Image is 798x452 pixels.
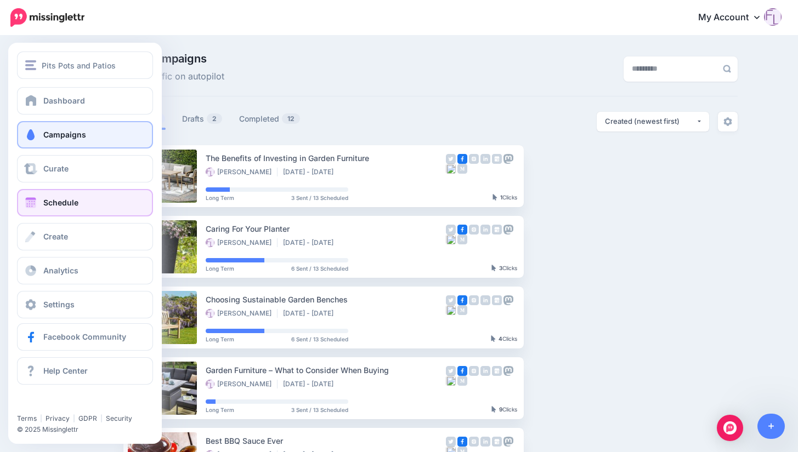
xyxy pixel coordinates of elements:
img: twitter-grey-square.png [446,437,456,447]
img: instagram-grey-square.png [469,154,479,164]
span: Drip Campaigns [123,53,224,64]
img: medium-grey-square.png [457,376,467,386]
img: google_business-grey-square.png [492,366,502,376]
a: Settings [17,291,153,318]
img: menu.png [25,60,36,70]
li: [PERSON_NAME] [206,309,278,318]
li: [DATE] - [DATE] [283,309,339,318]
li: [PERSON_NAME] [206,238,278,247]
img: pointer-grey-darker.png [491,406,496,413]
span: | [100,414,103,422]
a: Campaigns [17,121,153,148]
span: 6 Sent / 13 Scheduled [291,266,348,271]
img: twitter-grey-square.png [446,225,456,234]
img: settings-grey.png [723,117,732,126]
iframe: Twitter Follow Button [17,398,100,409]
a: Privacy [46,414,70,422]
span: Long Term [206,336,234,342]
img: search-grey-6.png [723,65,731,73]
span: Campaigns [43,130,86,139]
span: Pits Pots and Patios [42,59,116,72]
div: Created (newest first) [605,116,696,127]
img: linkedin-grey-square.png [480,154,490,164]
a: Security [106,414,132,422]
img: facebook-square.png [457,437,467,447]
img: linkedin-grey-square.png [480,225,490,234]
span: 3 Sent / 13 Scheduled [291,407,348,413]
a: Dashboard [17,87,153,115]
a: Curate [17,155,153,182]
b: 3 [499,265,502,271]
img: mastodon-grey-square.png [503,154,513,164]
img: google_business-grey-square.png [492,154,502,164]
a: Facebook Community [17,323,153,351]
img: instagram-grey-square.png [469,366,479,376]
span: | [73,414,75,422]
img: bluesky-grey-square.png [446,376,456,386]
a: Terms [17,414,37,422]
div: Garden Furniture – What to Consider When Buying [206,364,446,376]
span: Long Term [206,266,234,271]
img: mastodon-grey-square.png [503,437,513,447]
img: medium-grey-square.png [457,234,467,244]
li: [PERSON_NAME] [206,168,278,176]
button: Created (newest first) [597,112,709,131]
img: bluesky-grey-square.png [446,305,456,315]
div: Caring For Your Planter [206,222,446,235]
a: Drafts2 [182,112,223,125]
img: Missinglettr [10,8,84,27]
span: 2 [207,113,222,124]
a: GDPR [78,414,97,422]
div: The Benefits of Investing in Garden Furniture [206,152,446,164]
img: linkedin-grey-square.png [480,437,490,447]
li: [DATE] - [DATE] [283,168,339,176]
li: [DATE] - [DATE] [283,380,339,388]
span: Analytics [43,266,78,275]
li: [DATE] - [DATE] [283,238,339,247]
li: [PERSON_NAME] [206,380,278,388]
img: medium-grey-square.png [457,305,467,315]
img: mastodon-grey-square.png [503,295,513,305]
div: Clicks [491,407,517,413]
img: google_business-grey-square.png [492,437,502,447]
span: Long Term [206,407,234,413]
div: Choosing Sustainable Garden Benches [206,293,446,306]
span: Curate [43,164,69,173]
b: 4 [499,335,502,342]
b: 1 [500,194,502,201]
img: instagram-grey-square.png [469,437,479,447]
img: linkedin-grey-square.png [480,366,490,376]
a: Schedule [17,189,153,216]
a: Create [17,223,153,250]
div: Clicks [491,336,517,342]
img: facebook-square.png [457,366,467,376]
span: Help Center [43,366,88,375]
img: bluesky-grey-square.png [446,164,456,174]
span: Long Term [206,195,234,201]
img: twitter-grey-square.png [446,295,456,305]
span: 6 Sent / 13 Scheduled [291,336,348,342]
img: facebook-square.png [457,225,467,234]
span: 12 [282,113,300,124]
a: Analytics [17,257,153,284]
img: mastodon-grey-square.png [503,366,513,376]
span: | [40,414,42,422]
li: © 2025 Missinglettr [17,424,160,435]
b: 9 [499,406,502,413]
img: linkedin-grey-square.png [480,295,490,305]
a: Completed12 [239,112,301,125]
div: Best BBQ Sauce Ever [206,434,446,447]
img: facebook-square.png [457,154,467,164]
img: facebook-square.png [457,295,467,305]
span: Drive traffic on autopilot [123,70,224,84]
img: google_business-grey-square.png [492,225,502,234]
span: Create [43,232,68,241]
img: instagram-grey-square.png [469,225,479,234]
div: Clicks [493,194,517,201]
span: Dashboard [43,96,85,105]
span: Schedule [43,198,78,207]
img: instagram-grey-square.png [469,295,479,305]
img: pointer-grey-darker.png [491,265,496,271]
img: twitter-grey-square.png [446,154,456,164]
div: Clicks [491,265,517,272]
